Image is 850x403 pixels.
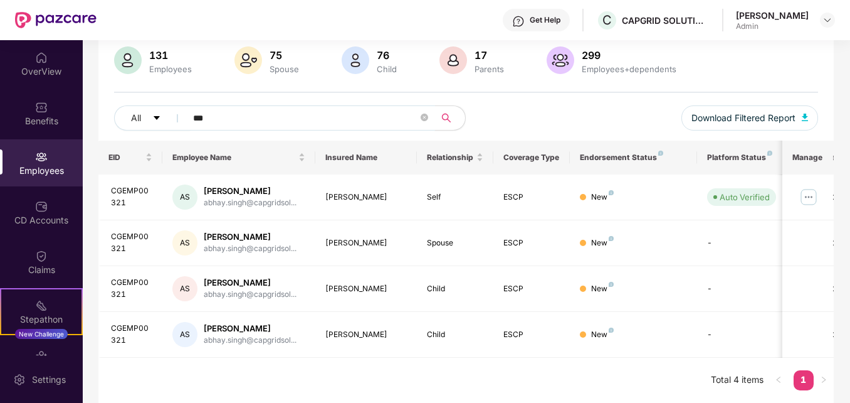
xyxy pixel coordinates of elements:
[267,49,302,62] div: 75
[204,185,296,197] div: [PERSON_NAME]
[691,111,795,125] span: Download Filtered Report
[591,329,614,341] div: New
[172,153,296,163] span: Employee Name
[325,237,407,249] div: [PERSON_NAME]
[820,376,827,384] span: right
[342,46,369,74] img: svg+xml;base64,PHN2ZyB4bWxucz0iaHR0cDovL3d3dy53My5vcmcvMjAwMC9zdmciIHhtbG5zOnhsaW5rPSJodHRwOi8vd3...
[602,13,612,28] span: C
[427,329,483,341] div: Child
[609,282,614,287] img: svg+xml;base64,PHN2ZyB4bWxucz0iaHR0cDovL3d3dy53My5vcmcvMjAwMC9zdmciIHdpZHRoPSI4IiBoZWlnaHQ9IjgiIH...
[794,370,814,389] a: 1
[707,153,776,163] div: Platform Status
[267,64,302,74] div: Spouse
[204,197,296,209] div: abhay.singh@capgridsol...
[162,141,315,175] th: Employee Name
[147,49,194,62] div: 131
[374,64,399,74] div: Child
[315,141,417,175] th: Insured Name
[794,370,814,390] li: 1
[152,114,161,124] span: caret-down
[736,21,809,31] div: Admin
[325,283,407,295] div: [PERSON_NAME]
[427,237,483,249] div: Spouse
[204,243,296,255] div: abhay.singh@capgridsol...
[736,9,809,21] div: [PERSON_NAME]
[427,283,483,295] div: Child
[28,373,70,385] div: Settings
[234,46,262,74] img: svg+xml;base64,PHN2ZyB4bWxucz0iaHR0cDovL3d3dy53My5vcmcvMjAwMC9zdmciIHhtbG5zOnhsaW5rPSJodHRwOi8vd3...
[697,266,786,312] td: -
[15,12,97,28] img: New Pazcare Logo
[114,46,142,74] img: svg+xml;base64,PHN2ZyB4bWxucz0iaHR0cDovL3d3dy53My5vcmcvMjAwMC9zdmciIHhtbG5zOnhsaW5rPSJodHRwOi8vd3...
[35,101,48,114] img: svg+xml;base64,PHN2ZyBpZD0iQmVuZWZpdHMiIHhtbG5zPSJodHRwOi8vd3d3LnczLm9yZy8yMDAwL3N2ZyIgd2lkdGg9Ij...
[434,113,459,123] span: search
[591,237,614,249] div: New
[769,370,789,390] li: Previous Page
[111,231,152,255] div: CGEMP00321
[35,200,48,213] img: svg+xml;base64,PHN2ZyBpZD0iQ0RfQWNjb3VudHMiIGRhdGEtbmFtZT0iQ0QgQWNjb3VudHMiIHhtbG5zPSJodHRwOi8vd3...
[204,323,296,335] div: [PERSON_NAME]
[434,105,466,131] button: search
[417,141,493,175] th: Relationship
[530,15,560,25] div: Get Help
[374,49,399,62] div: 76
[131,111,141,125] span: All
[204,277,296,289] div: [PERSON_NAME]
[172,322,197,347] div: AS
[503,237,560,249] div: ESCP
[591,191,614,203] div: New
[472,49,506,62] div: 17
[609,328,614,333] img: svg+xml;base64,PHN2ZyB4bWxucz0iaHR0cDovL3d3dy53My5vcmcvMjAwMC9zdmciIHdpZHRoPSI4IiBoZWlnaHQ9IjgiIH...
[325,329,407,341] div: [PERSON_NAME]
[98,141,162,175] th: EID
[697,220,786,266] td: -
[711,370,763,390] li: Total 4 items
[609,190,614,195] img: svg+xml;base64,PHN2ZyB4bWxucz0iaHR0cDovL3d3dy53My5vcmcvMjAwMC9zdmciIHdpZHRoPSI4IiBoZWlnaHQ9IjgiIH...
[767,151,772,156] img: svg+xml;base64,PHN2ZyB4bWxucz0iaHR0cDovL3d3dy53My5vcmcvMjAwMC9zdmciIHdpZHRoPSI4IiBoZWlnaHQ9IjgiIH...
[427,191,483,203] div: Self
[111,185,152,209] div: CGEMP00321
[493,141,570,175] th: Coverage Type
[15,329,68,339] div: New Challenge
[579,49,679,62] div: 299
[35,349,48,362] img: svg+xml;base64,PHN2ZyBpZD0iRW5kb3JzZW1lbnRzIiB4bWxucz0iaHR0cDovL3d3dy53My5vcmcvMjAwMC9zdmciIHdpZH...
[421,112,428,124] span: close-circle
[35,250,48,262] img: svg+xml;base64,PHN2ZyBpZD0iQ2xhaW0iIHhtbG5zPSJodHRwOi8vd3d3LnczLm9yZy8yMDAwL3N2ZyIgd2lkdGg9IjIwIi...
[204,335,296,347] div: abhay.singh@capgridsol...
[622,14,710,26] div: CAPGRID SOLUTIONS PRIVATE LIMITED
[609,236,614,241] img: svg+xml;base64,PHN2ZyB4bWxucz0iaHR0cDovL3d3dy53My5vcmcvMjAwMC9zdmciIHdpZHRoPSI4IiBoZWlnaHQ9IjgiIH...
[427,153,474,163] span: Relationship
[782,141,833,175] th: Manage
[658,151,663,156] img: svg+xml;base64,PHN2ZyB4bWxucz0iaHR0cDovL3d3dy53My5vcmcvMjAwMC9zdmciIHdpZHRoPSI4IiBoZWlnaHQ9IjgiIH...
[421,114,428,121] span: close-circle
[579,64,679,74] div: Employees+dependents
[204,231,296,243] div: [PERSON_NAME]
[108,153,143,163] span: EID
[204,289,296,301] div: abhay.singh@capgridsol...
[802,114,808,121] img: svg+xml;base64,PHN2ZyB4bWxucz0iaHR0cDovL3d3dy53My5vcmcvMjAwMC9zdmciIHhtbG5zOnhsaW5rPSJodHRwOi8vd3...
[172,185,197,210] div: AS
[547,46,574,74] img: svg+xml;base64,PHN2ZyB4bWxucz0iaHR0cDovL3d3dy53My5vcmcvMjAwMC9zdmciIHhtbG5zOnhsaW5rPSJodHRwOi8vd3...
[35,151,48,163] img: svg+xml;base64,PHN2ZyBpZD0iRW1wbG95ZWVzIiB4bWxucz0iaHR0cDovL3d3dy53My5vcmcvMjAwMC9zdmciIHdpZHRoPS...
[799,187,819,207] img: manageButton
[172,230,197,255] div: AS
[769,370,789,390] button: left
[775,376,782,384] span: left
[439,46,467,74] img: svg+xml;base64,PHN2ZyB4bWxucz0iaHR0cDovL3d3dy53My5vcmcvMjAwMC9zdmciIHhtbG5zOnhsaW5rPSJodHRwOi8vd3...
[697,312,786,358] td: -
[512,15,525,28] img: svg+xml;base64,PHN2ZyBpZD0iSGVscC0zMngzMiIgeG1sbnM9Imh0dHA6Ly93d3cudzMub3JnLzIwMDAvc3ZnIiB3aWR0aD...
[147,64,194,74] div: Employees
[172,276,197,301] div: AS
[35,51,48,64] img: svg+xml;base64,PHN2ZyBpZD0iSG9tZSIgeG1sbnM9Imh0dHA6Ly93d3cudzMub3JnLzIwMDAvc3ZnIiB3aWR0aD0iMjAiIG...
[325,191,407,203] div: [PERSON_NAME]
[111,323,152,347] div: CGEMP00321
[503,283,560,295] div: ESCP
[681,105,818,131] button: Download Filtered Report
[503,329,560,341] div: ESCP
[822,15,832,25] img: svg+xml;base64,PHN2ZyBpZD0iRHJvcGRvd24tMzJ4MzIiIHhtbG5zPSJodHRwOi8vd3d3LnczLm9yZy8yMDAwL3N2ZyIgd2...
[591,283,614,295] div: New
[35,299,48,312] img: svg+xml;base64,PHN2ZyB4bWxucz0iaHR0cDovL3d3dy53My5vcmcvMjAwMC9zdmciIHdpZHRoPSIyMSIgaGVpZ2h0PSIyMC...
[580,153,687,163] div: Endorsement Status
[1,313,81,325] div: Stepathon
[814,370,834,390] button: right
